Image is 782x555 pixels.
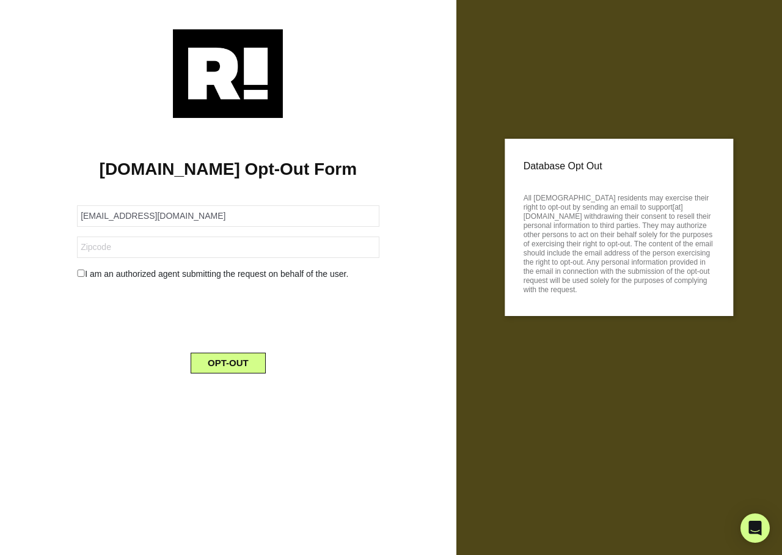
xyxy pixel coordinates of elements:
[77,237,379,258] input: Zipcode
[77,205,379,227] input: Email Address
[68,268,388,281] div: I am an authorized agent submitting the request on behalf of the user.
[135,290,321,338] iframe: reCAPTCHA
[173,29,283,118] img: Retention.com
[524,190,715,295] p: All [DEMOGRAPHIC_DATA] residents may exercise their right to opt-out by sending an email to suppo...
[18,159,438,180] h1: [DOMAIN_NAME] Opt-Out Form
[740,513,770,543] div: Open Intercom Messenger
[191,353,266,373] button: OPT-OUT
[524,157,715,175] p: Database Opt Out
